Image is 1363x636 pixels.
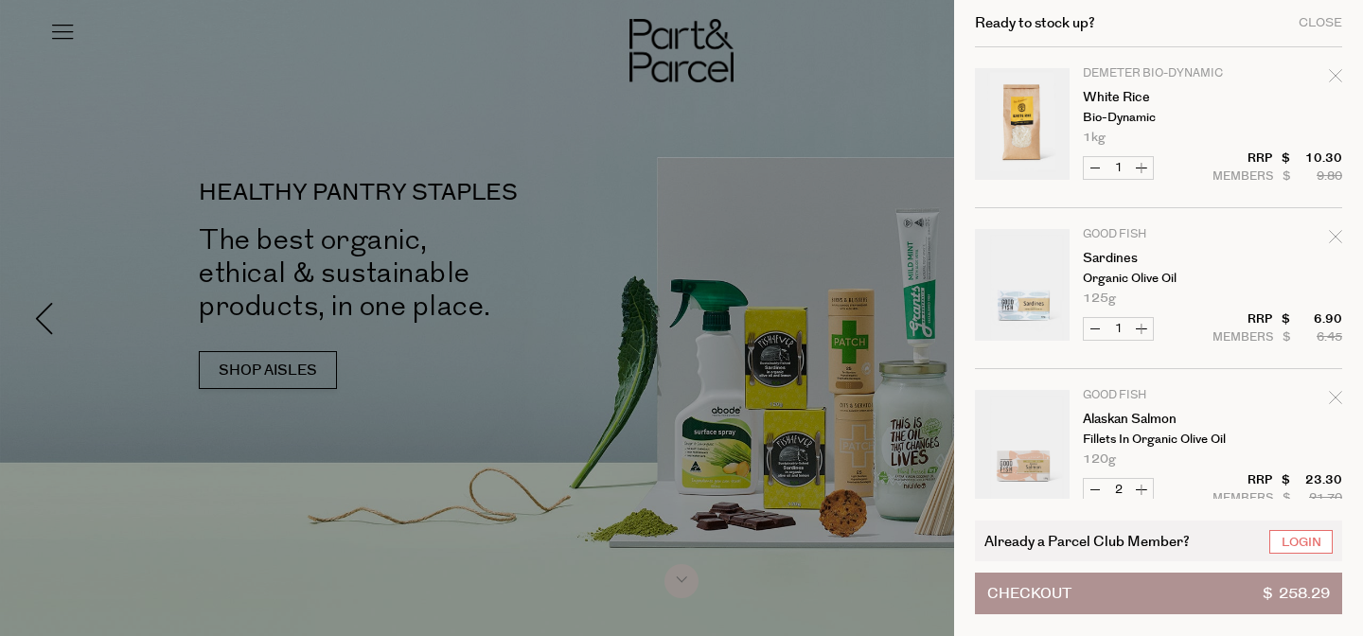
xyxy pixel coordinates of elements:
[975,573,1342,614] button: Checkout$ 258.29
[1263,574,1330,613] span: $ 258.29
[1083,229,1230,240] p: Good Fish
[1106,157,1130,179] input: QTY White Rice
[975,16,1095,30] h2: Ready to stock up?
[1299,17,1342,29] div: Close
[1083,433,1230,446] p: Fillets in Organic Olive Oil
[1269,530,1333,554] a: Login
[1083,390,1230,401] p: Good Fish
[1083,273,1230,285] p: Organic Olive Oil
[1083,252,1230,265] a: Sardines
[1329,65,1342,91] div: Remove White Rice
[1106,318,1130,340] input: QTY Sardines
[1083,292,1116,305] span: 125g
[1083,112,1230,124] p: Bio-Dynamic
[1083,132,1106,144] span: 1kg
[1083,68,1230,79] p: Demeter Bio-Dynamic
[1106,479,1130,501] input: QTY Alaskan Salmon
[1329,387,1342,413] div: Remove Alaskan Salmon
[984,530,1190,552] span: Already a Parcel Club Member?
[1083,453,1116,466] span: 120g
[1083,413,1230,426] a: Alaskan Salmon
[987,574,1071,613] span: Checkout
[1329,226,1342,252] div: Remove Sardines
[1083,91,1230,104] a: White Rice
